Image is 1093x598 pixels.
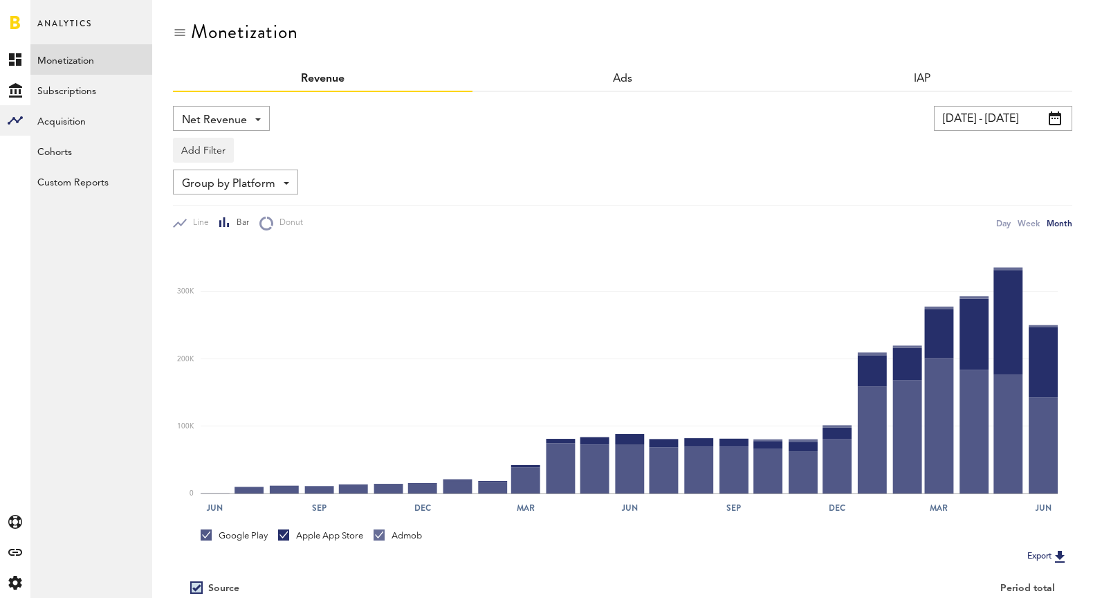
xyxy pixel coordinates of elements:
[996,216,1011,230] div: Day
[517,502,535,514] text: Mar
[278,529,363,542] div: Apple App Store
[312,502,327,514] text: Sep
[930,502,948,514] text: Mar
[621,502,638,514] text: Jun
[301,73,345,84] a: Revenue
[177,289,194,296] text: 300K
[191,21,298,43] div: Monetization
[206,502,223,514] text: Jun
[640,583,1055,595] div: Period total
[374,529,422,542] div: Admob
[30,166,152,197] a: Custom Reports
[30,105,152,136] a: Acquisition
[177,423,194,430] text: 100K
[726,502,741,514] text: Sep
[37,15,92,44] span: Analytics
[182,109,247,132] span: Net Revenue
[273,217,303,229] span: Donut
[30,75,152,105] a: Subscriptions
[201,529,268,542] div: Google Play
[177,356,194,363] text: 200K
[1023,547,1072,565] button: Export
[1047,216,1072,230] div: Month
[414,502,431,514] text: Dec
[230,217,249,229] span: Bar
[182,172,275,196] span: Group by Platform
[829,502,845,514] text: Dec
[1035,502,1051,514] text: Jun
[208,583,239,595] div: Source
[1018,216,1040,230] div: Week
[30,44,152,75] a: Monetization
[914,73,930,84] a: IAP
[30,136,152,166] a: Cohorts
[1051,548,1068,565] img: Export
[613,73,632,84] a: Ads
[187,217,209,229] span: Line
[173,138,234,163] button: Add Filter
[190,490,194,497] text: 0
